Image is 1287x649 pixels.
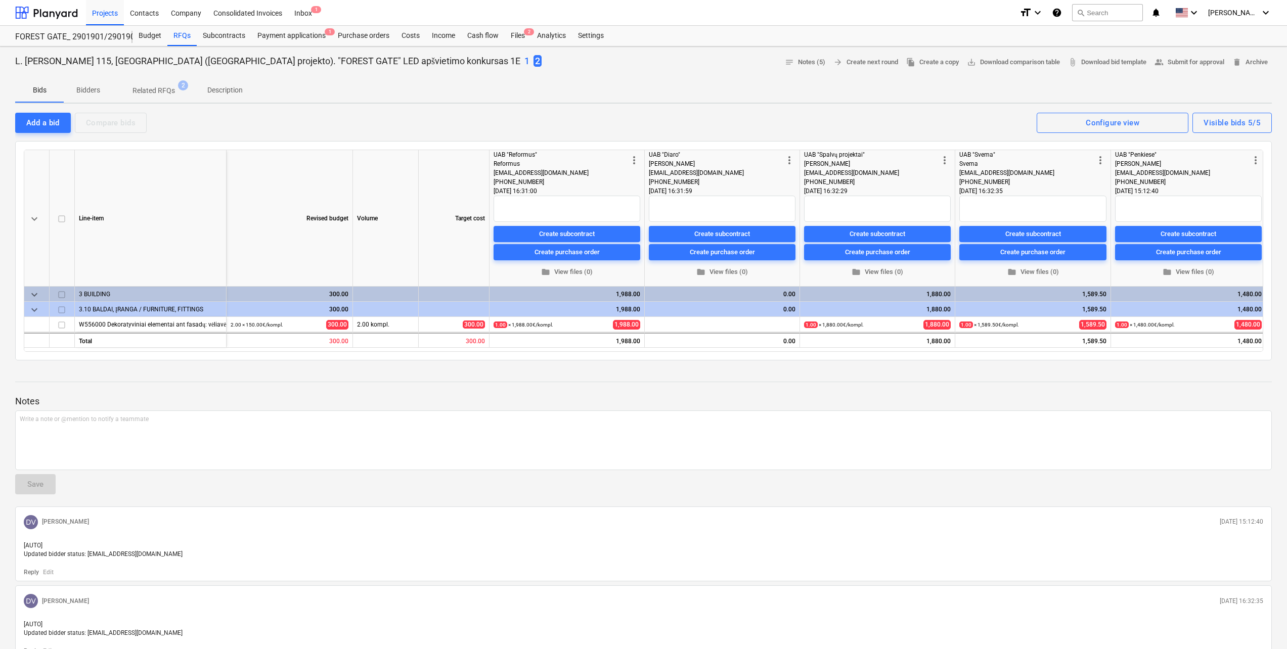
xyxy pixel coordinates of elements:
[24,568,39,577] p: Reply
[353,317,419,332] div: 2.00 kompl.
[1115,321,1175,328] small: × 1,480.00€ / kompl.
[24,542,183,558] span: [AUTO] Updated bidder status: [EMAIL_ADDRESS][DOMAIN_NAME]
[649,150,783,159] div: UAB "Diaro"
[1115,302,1262,317] div: 1,480.00
[852,267,861,276] span: folder
[808,266,947,278] span: View files (0)
[804,244,951,260] button: Create purchase order
[923,320,951,330] span: 1,880.00
[1115,177,1250,187] div: [PHONE_NUMBER]
[535,246,600,258] div: Create purchase order
[395,26,426,46] a: Costs
[804,187,951,196] div: [DATE] 16:32:29
[1005,228,1061,240] div: Create subcontract
[829,55,902,70] button: Create next round
[1037,113,1188,133] button: Configure view
[231,322,283,328] small: 2.00 × 150.00€ / kompl.
[1232,57,1268,68] span: Archive
[524,28,534,35] span: 2
[1232,58,1241,67] span: delete
[494,187,640,196] div: [DATE] 16:31:00
[963,55,1064,70] a: Download comparison table
[531,26,572,46] a: Analytics
[1192,113,1272,133] button: Visible bids 5/5
[1204,116,1261,129] div: Visible bids 5/5
[26,597,35,605] span: DV
[132,26,167,46] a: Budget
[833,58,842,67] span: arrow_forward
[207,85,243,96] p: Description
[534,55,542,67] span: 2
[1155,57,1224,68] span: Submit for approval
[505,26,531,46] div: Files
[26,116,60,129] div: Add a bid
[79,302,222,316] div: 3.10 BALDAI, ĮRANGA / FURNITURE, FITTINGS
[463,320,485,329] span: 300.00
[1064,55,1150,70] a: Download bid template
[132,85,175,96] p: Related RFQs
[197,26,251,46] a: Subcontracts
[26,518,35,526] span: DV
[649,187,795,196] div: [DATE] 16:31:59
[251,26,332,46] div: Payment applications
[1208,9,1259,17] span: [PERSON_NAME][DEMOGRAPHIC_DATA]
[967,58,976,67] span: save_alt
[494,287,640,302] div: 1,988.00
[1079,320,1106,330] span: 1,589.50
[694,228,750,240] div: Create subcontract
[1115,150,1250,159] div: UAB "Penkiese"
[804,177,939,187] div: [PHONE_NUMBER]
[426,26,461,46] div: Income
[613,320,640,330] span: 1,988.00
[461,26,505,46] a: Cash flow
[1228,55,1272,70] button: Archive
[15,55,520,67] p: L. [PERSON_NAME] 115, [GEOGRAPHIC_DATA] ([GEOGRAPHIC_DATA] projekto). "FOREST GATE" LED apšvietim...
[649,177,783,187] div: [PHONE_NUMBER]
[332,26,395,46] a: Purchase orders
[505,26,531,46] a: Files2
[251,26,332,46] a: Payment applications1
[804,226,951,242] button: Create subcontract
[494,159,628,168] div: Reformus
[804,302,951,317] div: 1,880.00
[785,58,794,67] span: notes
[76,85,100,96] p: Bidders
[1151,7,1161,19] i: notifications
[167,26,197,46] a: RFQs
[1250,154,1262,166] span: more_vert
[628,154,640,166] span: more_vert
[1032,7,1044,19] i: keyboard_arrow_down
[43,568,54,577] p: Edit
[494,302,640,317] div: 1,988.00
[1077,9,1085,17] span: search
[75,333,227,348] div: Total
[231,302,348,317] div: 300.00
[419,333,490,348] div: 300.00
[572,26,610,46] a: Settings
[494,150,628,159] div: UAB "Reformus"
[645,333,800,348] div: 0.00
[1000,246,1066,258] div: Create purchase order
[1163,267,1172,276] span: folder
[494,244,640,260] button: Create purchase order
[1086,116,1139,129] div: Configure view
[850,228,905,240] div: Create subcontract
[1094,154,1106,166] span: more_vert
[28,213,40,225] span: keyboard_arrow_down
[959,226,1106,242] button: Create subcontract
[804,169,899,176] span: [EMAIL_ADDRESS][DOMAIN_NAME]
[1188,7,1200,19] i: keyboard_arrow_down
[939,154,951,166] span: more_vert
[1236,600,1287,649] iframe: Chat Widget
[326,320,348,330] span: 300.00
[1115,187,1262,196] div: [DATE] 15:12:40
[1007,267,1016,276] span: folder
[24,594,38,608] div: Dovydas Vaicius
[1068,58,1077,67] span: attach_file
[1115,159,1250,168] div: [PERSON_NAME]
[959,287,1106,302] div: 1,589.50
